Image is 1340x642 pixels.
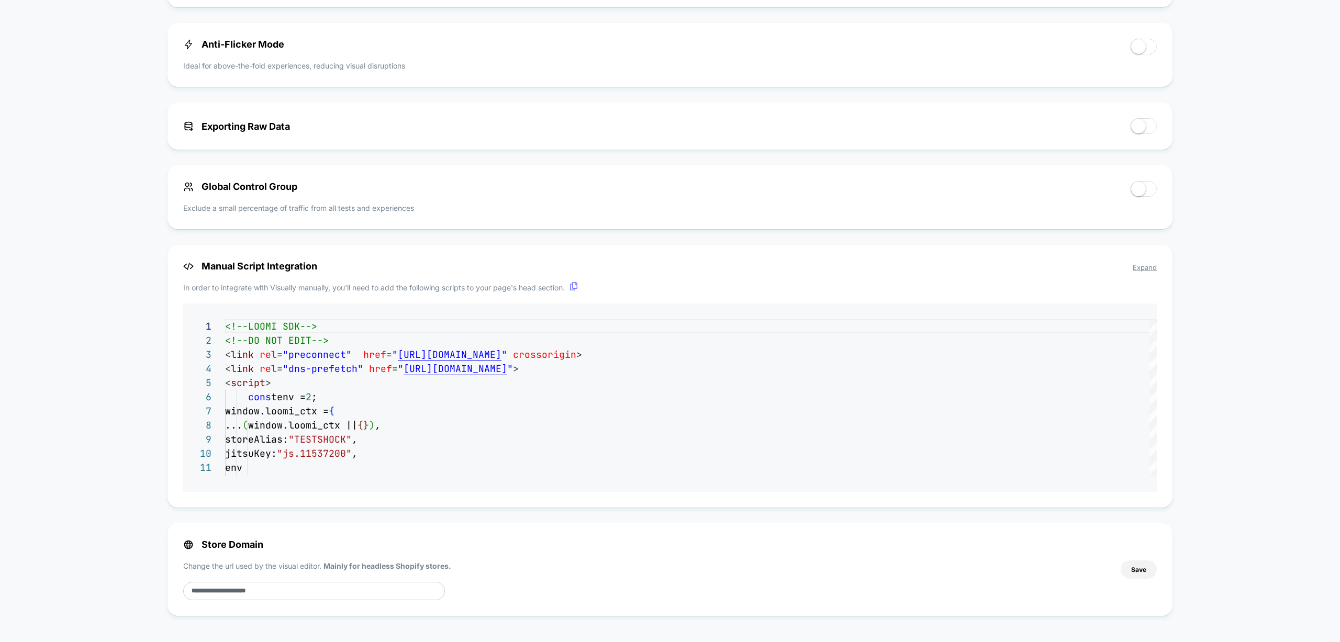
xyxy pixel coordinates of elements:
p: In order to integrate with Visually manually, you'll need to add the following scripts to your pa... [183,282,1157,293]
span: Expand [1133,263,1157,272]
span: Exporting Raw Data [183,121,290,132]
span: Store Domain [183,539,263,550]
p: Ideal for above-the-fold experiences, reducing visual disruptions [183,60,405,71]
p: Exclude a small percentage of traffic from all tests and experiences [183,202,414,213]
span: Manual Script Integration [183,261,1157,272]
span: Anti-Flicker Mode [183,39,284,50]
strong: Mainly for headless Shopify stores. [323,561,451,570]
p: Change the url used by the visual editor. [183,560,451,571]
button: Save [1121,560,1157,579]
span: Global Control Group [183,181,297,192]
